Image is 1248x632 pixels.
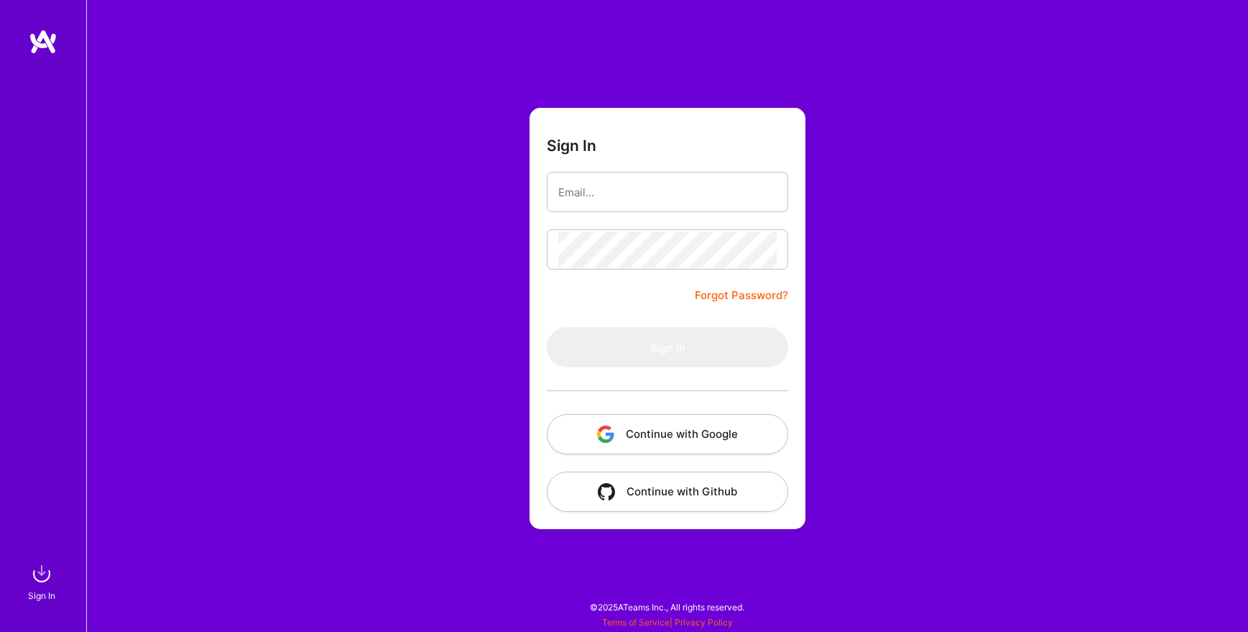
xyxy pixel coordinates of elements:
[602,617,670,628] a: Terms of Service
[30,559,56,603] a: sign inSign In
[598,483,615,500] img: icon
[29,29,57,55] img: logo
[602,617,733,628] span: |
[695,287,788,304] a: Forgot Password?
[675,617,733,628] a: Privacy Policy
[86,589,1248,625] div: © 2025 ATeams Inc., All rights reserved.
[547,327,788,367] button: Sign In
[558,174,777,211] input: Email...
[28,588,55,603] div: Sign In
[597,426,614,443] img: icon
[547,472,788,512] button: Continue with Github
[547,414,788,454] button: Continue with Google
[27,559,56,588] img: sign in
[547,137,596,155] h3: Sign In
